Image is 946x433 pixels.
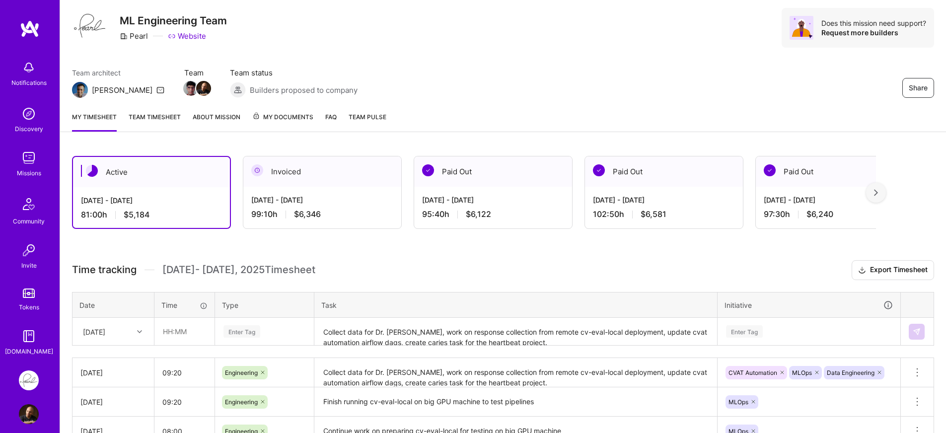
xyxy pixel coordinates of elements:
[764,209,906,219] div: 97:30 h
[641,209,666,219] span: $6,581
[852,260,934,280] button: Export Timesheet
[120,32,128,40] i: icon CompanyGray
[73,292,154,318] th: Date
[913,328,921,336] img: Submit
[19,370,39,390] img: Pearl: ML Engineering Team
[92,85,152,95] div: [PERSON_NAME]
[72,264,137,276] span: Time tracking
[19,58,39,77] img: bell
[155,318,214,345] input: HH:MM
[909,83,928,93] span: Share
[756,156,914,187] div: Paid Out
[821,28,926,37] div: Request more builders
[250,85,358,95] span: Builders proposed to company
[81,195,222,206] div: [DATE] - [DATE]
[251,209,393,219] div: 99:10 h
[243,156,401,187] div: Invoiced
[414,156,572,187] div: Paid Out
[17,192,41,216] img: Community
[349,112,386,132] a: Team Pulse
[294,209,321,219] span: $6,346
[5,346,53,357] div: [DOMAIN_NAME]
[137,329,142,334] i: icon Chevron
[156,86,164,94] i: icon Mail
[72,8,108,44] img: Company Logo
[593,209,735,219] div: 102:50 h
[183,81,198,96] img: Team Member Avatar
[13,216,45,226] div: Community
[73,157,230,187] div: Active
[349,113,386,121] span: Team Pulse
[251,195,393,205] div: [DATE] - [DATE]
[821,18,926,28] div: Does this mission need support?
[315,359,716,386] textarea: Collect data for Dr. [PERSON_NAME], work on response collection from remote cv-eval-local deploym...
[585,156,743,187] div: Paid Out
[466,209,491,219] span: $6,122
[902,78,934,98] button: Share
[161,300,208,310] div: Time
[593,195,735,205] div: [DATE] - [DATE]
[19,148,39,168] img: teamwork
[422,209,564,219] div: 95:40 h
[225,369,258,376] span: Engineering
[726,324,763,339] div: Enter Tag
[223,324,260,339] div: Enter Tag
[806,209,833,219] span: $6,240
[792,369,812,376] span: MLOps
[184,80,197,97] a: Team Member Avatar
[72,82,88,98] img: Team Architect
[252,112,313,123] span: My Documents
[129,112,181,132] a: Team timesheet
[764,195,906,205] div: [DATE] - [DATE]
[17,168,41,178] div: Missions
[168,31,206,41] a: Website
[315,388,716,416] textarea: Finish running cv-eval-local on big GPU machine to test pipelines
[215,292,314,318] th: Type
[230,68,358,78] span: Team status
[197,80,210,97] a: Team Member Avatar
[19,240,39,260] img: Invite
[252,112,313,132] a: My Documents
[19,404,39,424] img: User Avatar
[314,292,718,318] th: Task
[827,369,874,376] span: Data Engineering
[86,165,98,177] img: Active
[764,164,776,176] img: Paid Out
[80,367,146,378] div: [DATE]
[21,260,37,271] div: Invite
[251,164,263,176] img: Invoiced
[16,370,41,390] a: Pearl: ML Engineering Team
[19,104,39,124] img: discovery
[728,398,748,406] span: MLOps
[124,210,149,220] span: $5,184
[422,164,434,176] img: Paid Out
[16,404,41,424] a: User Avatar
[422,195,564,205] div: [DATE] - [DATE]
[230,82,246,98] img: Builders proposed to company
[11,77,47,88] div: Notifications
[725,299,893,311] div: Initiative
[72,112,117,132] a: My timesheet
[325,112,337,132] a: FAQ
[154,360,215,386] input: HH:MM
[23,289,35,298] img: tokens
[120,31,148,41] div: Pearl
[19,302,39,312] div: Tokens
[15,124,43,134] div: Discovery
[80,397,146,407] div: [DATE]
[81,210,222,220] div: 81:00 h
[83,326,105,337] div: [DATE]
[154,389,215,415] input: HH:MM
[790,16,813,40] img: Avatar
[858,265,866,276] i: icon Download
[20,20,40,38] img: logo
[120,14,227,27] h3: ML Engineering Team
[19,326,39,346] img: guide book
[196,81,211,96] img: Team Member Avatar
[72,68,164,78] span: Team architect
[874,189,878,196] img: right
[593,164,605,176] img: Paid Out
[225,398,258,406] span: Engineering
[184,68,210,78] span: Team
[193,112,240,132] a: About Mission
